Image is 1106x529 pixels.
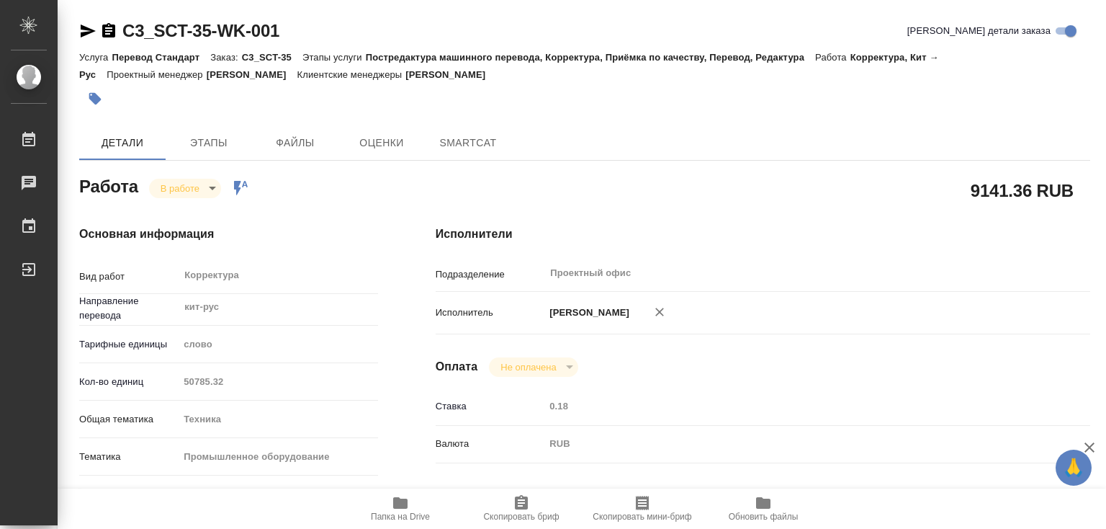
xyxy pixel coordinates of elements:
h4: Дополнительно [436,486,1090,504]
p: Постредактура машинного перевода, Корректура, Приёмка по качеству, Перевод, Редактура [366,52,815,63]
span: Детали [88,134,157,152]
p: Подразделение [436,267,545,282]
a: C3_SCT-35-WK-001 [122,21,279,40]
div: В работе [149,179,221,198]
h4: Исполнители [436,226,1090,243]
p: C3_SCT-35 [242,52,302,63]
input: Пустое поле [179,371,377,392]
p: Проектный менеджер [107,69,206,80]
p: Вид работ [79,270,179,284]
p: Этапы услуги [302,52,366,63]
span: Скопировать мини-бриф [593,512,691,522]
p: Направление перевода [79,294,179,323]
button: Обновить файлы [703,489,824,529]
button: Добавить тэг [79,83,111,115]
div: Промышленное оборудование [179,445,377,469]
button: Скопировать ссылку для ЯМессенджера [79,22,96,40]
div: Техника [179,407,377,432]
h4: Основная информация [79,226,378,243]
button: 🙏 [1056,450,1092,486]
button: Удалить исполнителя [644,296,675,328]
p: Ставка [436,399,545,414]
button: Скопировать мини-бриф [582,489,703,529]
button: Не оплачена [496,361,560,373]
p: [PERSON_NAME] [544,306,629,320]
p: Кол-во единиц [79,375,179,389]
p: Тематика [79,450,179,464]
input: Пустое поле [544,396,1035,417]
button: В работе [156,182,204,195]
p: Валюта [436,437,545,451]
h4: Оплата [436,358,478,375]
p: Заказ: [210,52,241,63]
p: Клиентские менеджеры [297,69,406,80]
span: 🙏 [1061,453,1086,483]
span: [PERSON_NAME] детали заказа [907,24,1051,38]
p: Перевод Стандарт [112,52,210,63]
button: Скопировать ссылку [100,22,117,40]
span: Нотариальный заказ [100,487,192,502]
div: В работе [489,357,577,377]
button: Скопировать бриф [461,489,582,529]
button: Папка на Drive [340,489,461,529]
span: Папка на Drive [371,512,430,522]
p: Работа [815,52,850,63]
p: [PERSON_NAME] [405,69,496,80]
p: Общая тематика [79,412,179,427]
span: Этапы [174,134,243,152]
div: RUB [544,432,1035,456]
h2: 9141.36 RUB [971,178,1074,203]
h2: Работа [79,172,138,198]
span: SmartCat [433,134,503,152]
div: слово [179,332,377,357]
span: Обновить файлы [729,512,799,522]
p: Тарифные единицы [79,337,179,352]
span: Файлы [261,134,330,152]
p: Услуга [79,52,112,63]
span: Оценки [347,134,416,152]
span: Скопировать бриф [483,512,559,522]
p: Исполнитель [436,306,545,320]
p: [PERSON_NAME] [207,69,297,80]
